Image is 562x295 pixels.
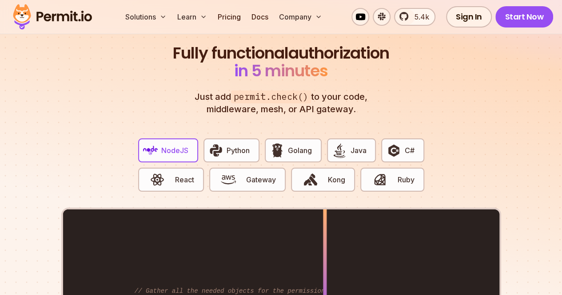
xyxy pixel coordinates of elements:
img: Python [208,143,223,158]
a: Start Now [495,6,554,28]
span: Gateway [246,174,276,185]
span: Fully functional [173,44,288,62]
img: Permit logo [9,2,96,32]
button: Learn [174,8,211,26]
span: // Gather all the needed objects for the permission check [135,287,347,295]
span: NodeJS [161,145,188,156]
a: Pricing [214,8,244,26]
span: Ruby [398,174,415,185]
span: C# [405,145,415,156]
p: Just add to your code, middleware, mesh, or API gateway. [185,90,377,115]
img: Java [332,143,347,158]
img: C# [386,143,401,158]
span: Kong [328,174,345,185]
a: Sign In [446,6,492,28]
h2: authorization [171,44,391,80]
span: React [175,174,194,185]
span: 5.4k [409,12,429,22]
span: Java [350,145,366,156]
button: Company [275,8,326,26]
span: Golang [288,145,312,156]
a: Docs [248,8,272,26]
img: Kong [303,172,318,187]
span: in 5 minutes [234,59,328,82]
a: 5.4k [394,8,435,26]
img: Golang [270,143,285,158]
img: Ruby [372,172,387,187]
button: Solutions [122,8,170,26]
img: Gateway [221,172,236,187]
span: Python [227,145,250,156]
img: React [150,172,165,187]
img: NodeJS [143,143,158,158]
span: permit.check() [231,90,311,103]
